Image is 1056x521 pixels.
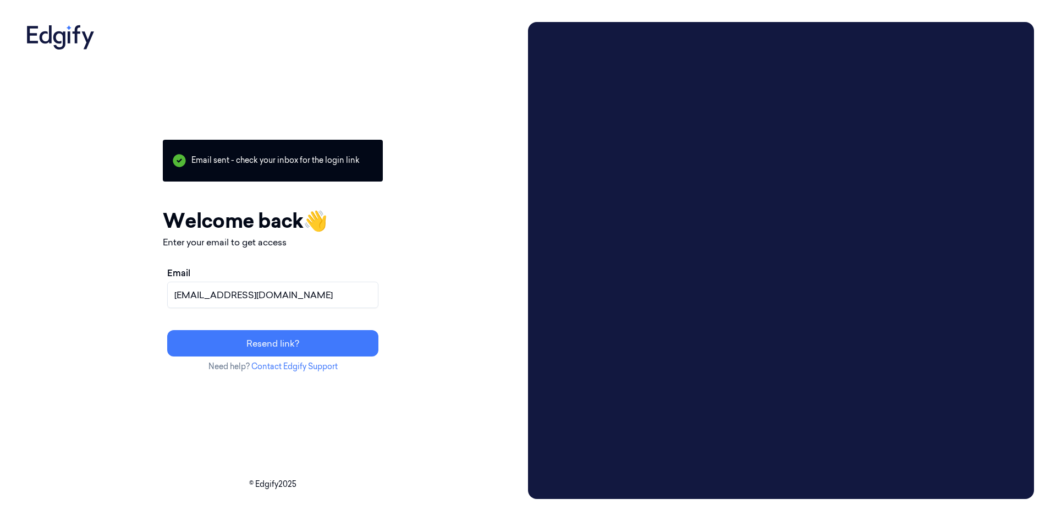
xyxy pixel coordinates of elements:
[163,206,383,235] h1: Welcome back 👋
[163,235,383,249] p: Enter your email to get access
[251,361,338,371] a: Contact Edgify Support
[163,361,383,372] p: Need help?
[167,330,378,357] button: Resend link?
[163,140,383,182] p: Email sent - check your inbox for the login link
[167,282,378,308] input: name@example.com
[167,266,190,279] label: Email
[22,479,524,490] p: © Edgify 2025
